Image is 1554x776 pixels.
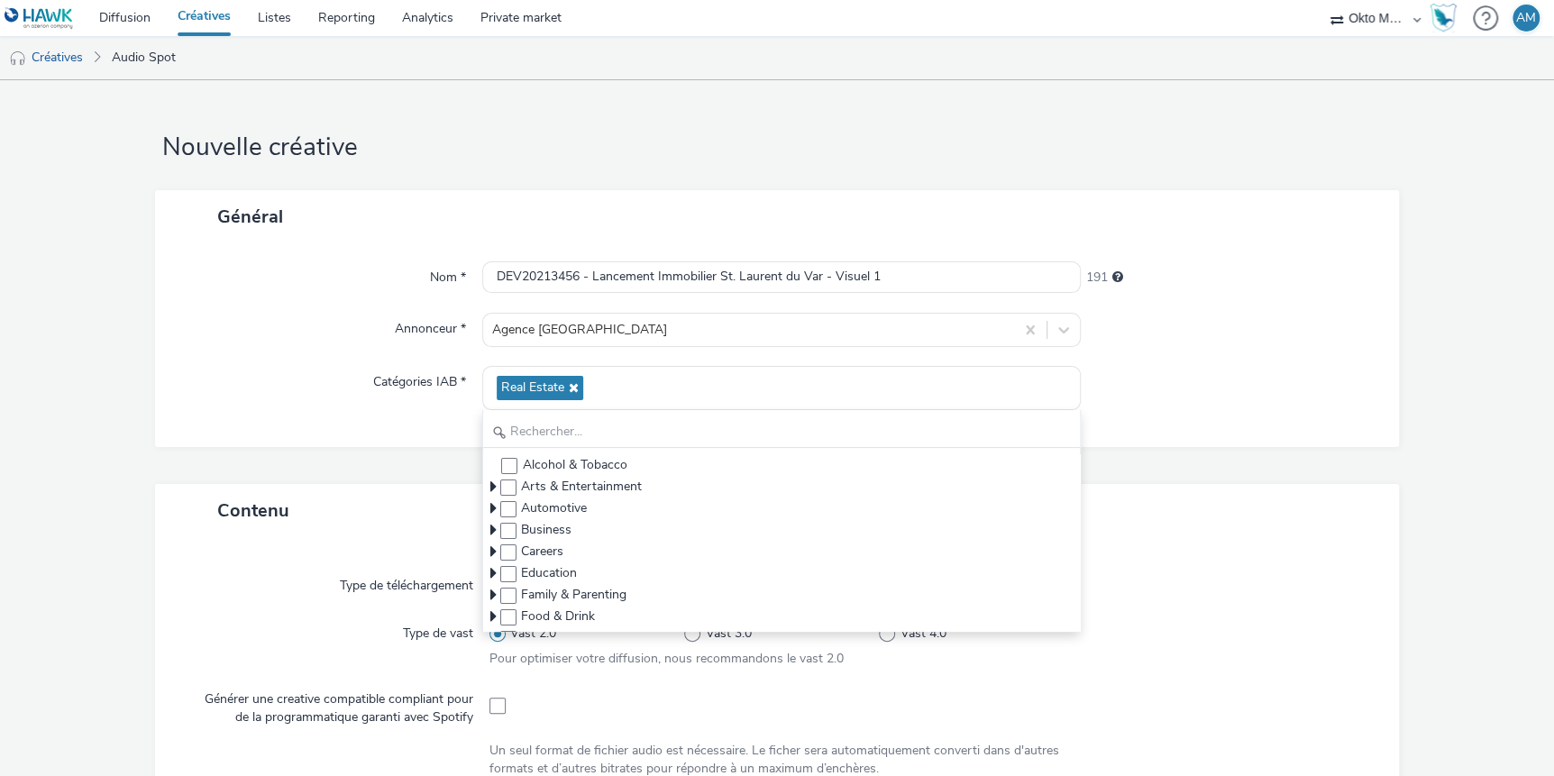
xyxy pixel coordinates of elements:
span: Food & Drink [521,607,595,625]
label: Catégories IAB * [366,366,473,391]
span: Health & Fitness [521,629,614,647]
input: Nom [482,261,1082,293]
div: AM [1516,5,1536,32]
label: Type de téléchargement [333,570,480,595]
h1: Nouvelle créative [155,131,1398,165]
span: Real Estate [501,380,564,396]
img: Hawk Academy [1430,4,1457,32]
a: Hawk Academy [1430,4,1464,32]
img: undefined Logo [5,7,74,30]
input: Rechercher... [483,416,1081,448]
span: Vast 2.0 [510,625,556,643]
div: 255 caractères maximum [1111,269,1122,287]
span: Family & Parenting [521,586,626,604]
span: 191 [1085,269,1107,287]
span: Général [217,205,283,229]
label: Type de vast [396,617,480,643]
span: Education [521,564,577,582]
span: Vast 3.0 [705,625,751,643]
label: Annonceur * [388,313,473,338]
img: audio [9,50,27,68]
span: Careers [521,543,563,561]
span: Pour optimiser votre diffusion, nous recommandons le vast 2.0 [489,650,844,667]
span: Alcohol & Tobacco [523,456,627,474]
a: Audio Spot [103,36,185,79]
span: Vast 4.0 [900,625,946,643]
label: Générer une creative compatible compliant pour de la programmatique garanti avec Spotify [187,683,480,727]
span: Business [521,521,571,539]
span: Arts & Entertainment [521,478,642,496]
span: Contenu [217,498,289,523]
span: Automotive [521,499,587,517]
label: Nom * [423,261,473,287]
